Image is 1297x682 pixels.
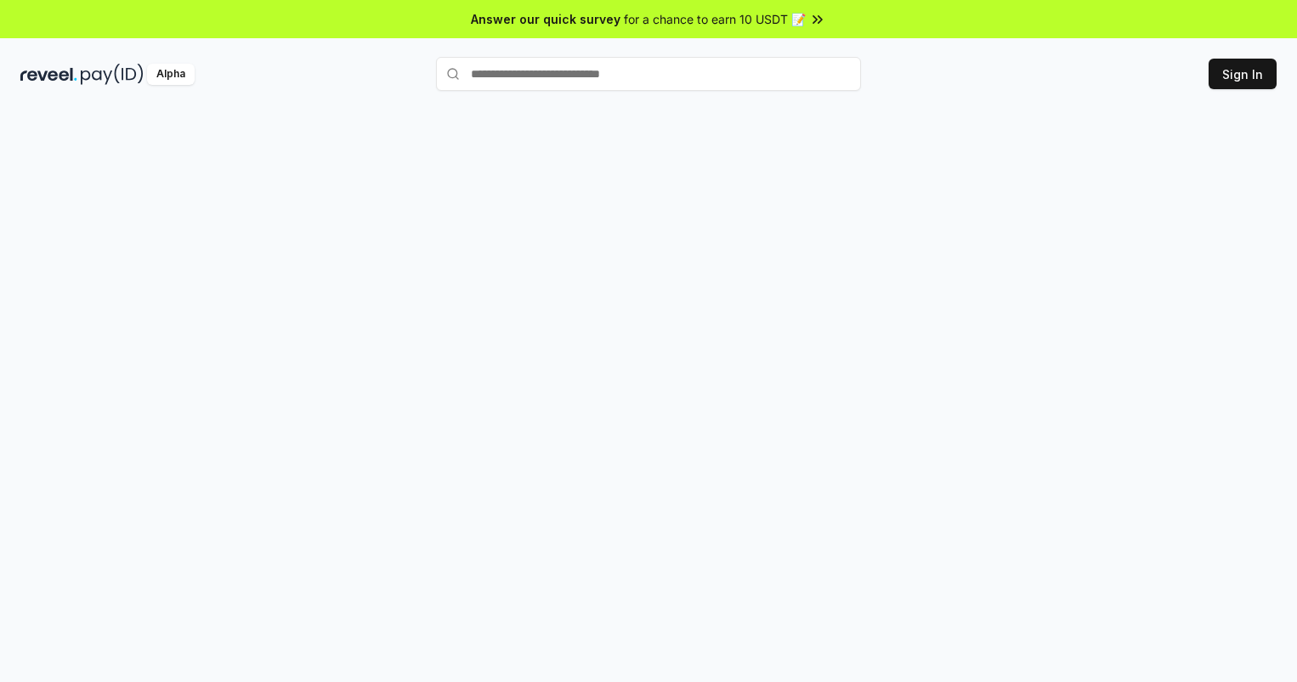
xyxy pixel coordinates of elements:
button: Sign In [1209,59,1277,89]
div: Alpha [147,64,195,85]
span: for a chance to earn 10 USDT 📝 [624,10,806,28]
span: Answer our quick survey [471,10,620,28]
img: pay_id [81,64,144,85]
img: reveel_dark [20,64,77,85]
